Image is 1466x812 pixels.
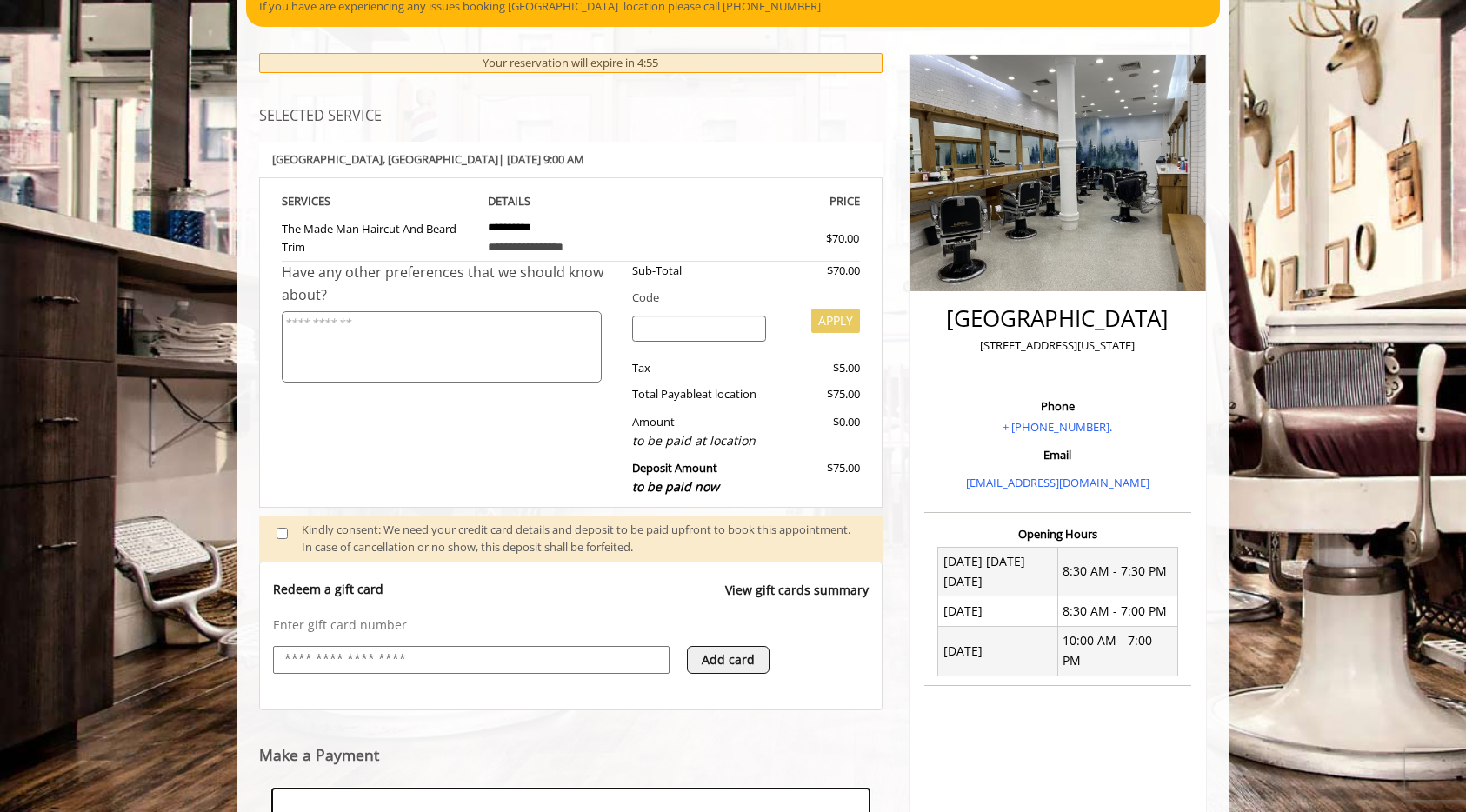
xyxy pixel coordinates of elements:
[779,459,859,496] div: $75.00
[272,151,584,167] b: [GEOGRAPHIC_DATA] | [DATE] 9:00 AM
[619,262,780,280] div: Sub-Total
[619,385,780,403] div: Total Payable
[929,336,1187,355] p: [STREET_ADDRESS][US_STATE]
[811,309,860,333] button: APPLY
[259,109,883,124] h3: SELECTED SERVICE
[779,413,859,450] div: $0.00
[929,400,1187,412] h3: Phone
[383,151,498,167] span: , [GEOGRAPHIC_DATA]
[259,53,883,73] div: Your reservation will expire in 4:55
[282,262,619,306] div: Have any other preferences that we should know about?
[929,449,1187,461] h3: Email
[763,230,859,248] div: $70.00
[938,547,1058,596] td: [DATE] [DATE] [DATE]
[324,193,330,209] span: S
[779,385,859,403] div: $75.00
[619,289,860,307] div: Code
[282,191,475,211] th: SERVICE
[273,581,383,598] p: Redeem a gift card
[632,460,719,495] b: Deposit Amount
[938,626,1058,676] td: [DATE]
[1003,419,1112,435] a: + [PHONE_NUMBER].
[929,306,1187,331] h2: [GEOGRAPHIC_DATA]
[475,191,668,211] th: DETAILS
[282,210,475,262] td: The Made Man Haircut And Beard Trim
[302,521,865,557] div: Kindly consent: We need your credit card details and deposit to be paid upfront to book this appo...
[966,475,1149,490] a: [EMAIL_ADDRESS][DOMAIN_NAME]
[779,359,859,377] div: $5.00
[632,431,767,450] div: to be paid at location
[1057,596,1177,626] td: 8:30 AM - 7:00 PM
[273,616,869,634] p: Enter gift card number
[725,581,869,616] a: View gift cards summary
[619,413,780,450] div: Amount
[619,359,780,377] div: Tax
[938,596,1058,626] td: [DATE]
[779,262,859,280] div: $70.00
[632,478,719,495] span: to be paid now
[1057,626,1177,676] td: 10:00 AM - 7:00 PM
[702,386,756,402] span: at location
[924,528,1191,540] h3: Opening Hours
[1057,547,1177,596] td: 8:30 AM - 7:30 PM
[667,191,860,211] th: PRICE
[687,646,770,674] button: Add card
[259,747,379,763] label: Make a Payment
